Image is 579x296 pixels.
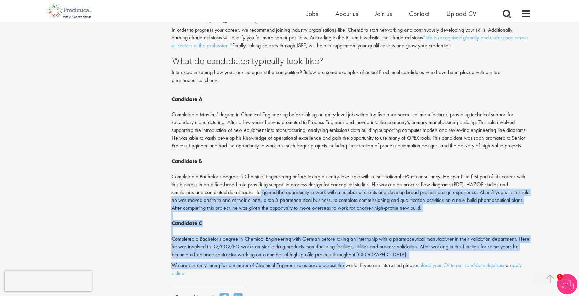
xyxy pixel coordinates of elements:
[557,274,577,294] img: Chatbot
[171,14,531,23] h3: How do I progress my career further?
[171,69,531,84] p: Interested in seeing how you stack up against the compeititon? Below are some examples of actual ...
[171,220,202,227] b: Candidate C
[375,9,392,18] a: Join us
[171,95,202,103] b: Candidate A
[557,274,563,280] span: 1
[409,9,429,18] a: Contact
[417,262,506,269] a: upload your CV to our candidate database
[171,26,531,50] p: In order to progress your career, we recommend joining industry organisations like IChemE to star...
[171,262,522,277] a: apply online
[171,262,531,277] p: We are currently hiring for a number of Chemical Engineer roles based across the world. If you ar...
[335,9,358,18] a: About us
[171,88,531,259] p: Completed a Masters’ degree in Chemical Engineering before taking an entry level job with a top f...
[446,9,476,18] a: Upload CV
[171,158,202,165] b: Candidate B
[307,9,318,18] a: Jobs
[5,271,92,291] iframe: reCAPTCHA
[171,34,528,49] a: “title is recognised globally and understood across all sectors of the profession.”
[171,56,531,65] h3: What do candidates typically look like?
